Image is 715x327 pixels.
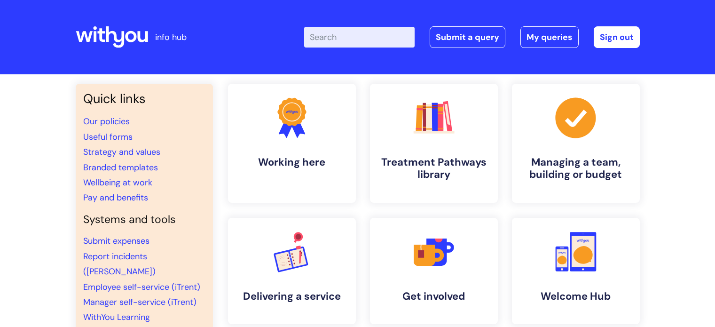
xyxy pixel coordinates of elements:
a: Manager self-service (iTrent) [83,296,196,308]
a: Sign out [594,26,640,48]
h4: Managing a team, building or budget [519,156,632,181]
h3: Quick links [83,91,205,106]
h4: Delivering a service [236,290,348,303]
a: Submit expenses [83,235,149,247]
h4: Systems and tools [83,213,205,226]
a: Wellbeing at work [83,177,152,188]
a: Treatment Pathways library [370,84,498,203]
a: Pay and benefits [83,192,148,203]
a: Branded templates [83,162,158,173]
a: Useful forms [83,131,133,143]
a: Get involved [370,218,498,324]
h4: Working here [236,156,348,168]
a: Submit a query [430,26,505,48]
a: Managing a team, building or budget [512,84,640,203]
a: Delivering a service [228,218,356,324]
a: Our policies [83,116,130,127]
h4: Welcome Hub [519,290,632,303]
input: Search [304,27,415,48]
p: info hub [155,30,187,45]
div: | - [304,26,640,48]
a: My queries [520,26,579,48]
a: Working here [228,84,356,203]
h4: Treatment Pathways library [377,156,490,181]
a: Employee self-service (iTrent) [83,281,200,293]
a: Strategy and values [83,146,160,158]
a: Welcome Hub [512,218,640,324]
h4: Get involved [377,290,490,303]
a: WithYou Learning [83,311,150,323]
a: Report incidents ([PERSON_NAME]) [83,251,156,277]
